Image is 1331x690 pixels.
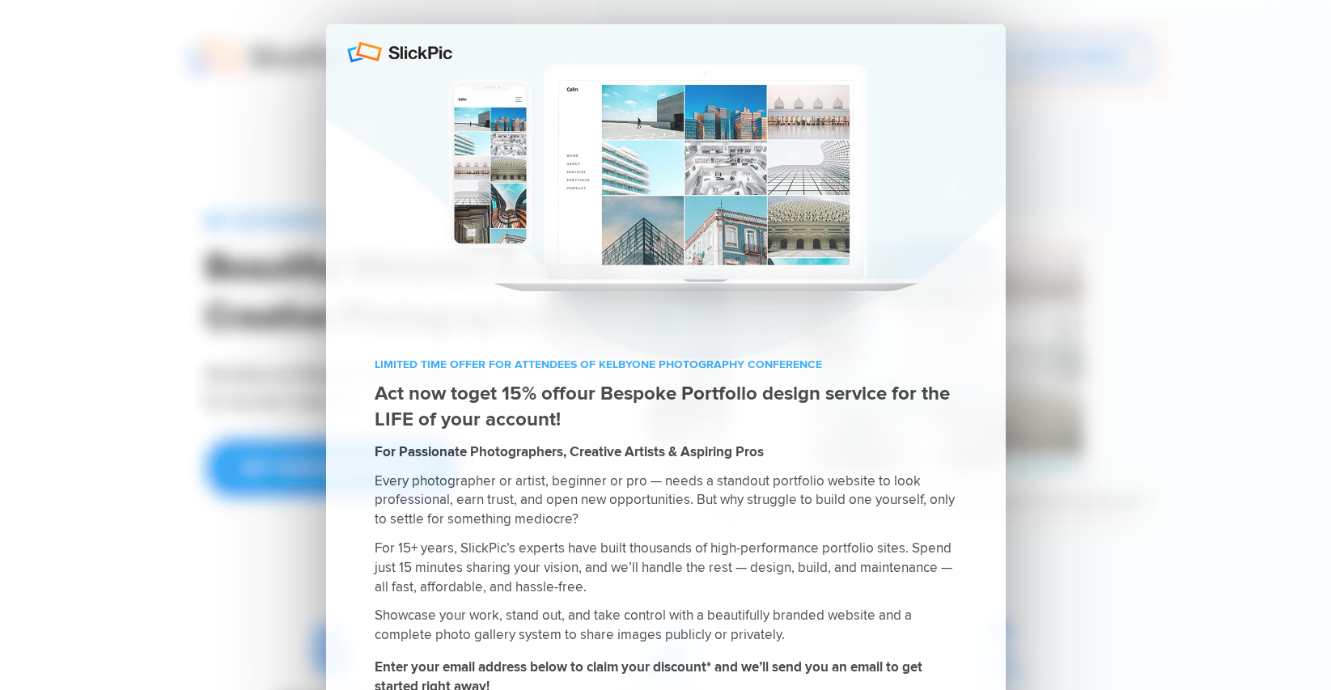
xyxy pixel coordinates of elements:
p: LIMITED TIME OFFER FOR ATTENDEES OF KELBYONE PHOTOGRAPHY CONFERENCE [375,357,957,373]
b: get 15% off [468,382,566,405]
h2: Every photographer or artist, beginner or pro — needs a standout portfolio website to look profes... [375,442,957,645]
span: Act now to our Bespoke Portfolio design service for the LIFE of your account! [375,382,950,431]
b: For Passionate Photographers, Creative Artists & Aspiring Pros [375,443,764,460]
